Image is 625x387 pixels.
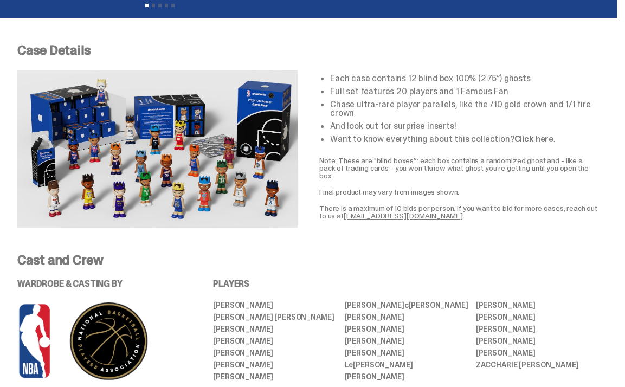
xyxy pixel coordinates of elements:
[213,373,337,380] li: [PERSON_NAME]
[152,4,155,7] button: View slide 2
[213,301,337,309] li: [PERSON_NAME]
[213,280,600,288] p: PLAYERS
[17,254,600,267] p: Cast and Crew
[476,301,600,309] li: [PERSON_NAME]
[319,188,600,196] p: Final product may vary from images shown.
[165,4,168,7] button: View slide 4
[476,337,600,345] li: [PERSON_NAME]
[213,337,337,345] li: [PERSON_NAME]
[330,135,600,144] li: Want to know everything about this collection? .
[404,300,409,310] span: c
[476,313,600,321] li: [PERSON_NAME]
[345,313,468,321] li: [PERSON_NAME]
[158,4,162,7] button: View slide 3
[345,301,468,309] li: [PERSON_NAME] [PERSON_NAME]
[344,211,463,221] a: [EMAIL_ADDRESS][DOMAIN_NAME]
[145,4,149,7] button: View slide 1
[345,373,468,380] li: [PERSON_NAME]
[213,349,337,357] li: [PERSON_NAME]
[17,301,183,381] img: NBA%20and%20PA%20logo%20for%20PDP-04.png
[213,361,337,369] li: [PERSON_NAME]
[330,87,600,96] li: Full set features 20 players and 1 Famous Fan
[319,157,600,179] p: Note: These are "blind boxes”: each box contains a randomized ghost and - like a pack of trading ...
[330,74,600,83] li: Each case contains 12 blind box 100% (2.75”) ghosts
[17,44,600,57] p: Case Details
[514,133,553,145] a: Click here
[349,360,353,370] span: e
[17,280,183,288] p: WARDROBE & CASTING BY
[319,204,600,220] p: There is a maximum of 10 bids per person. If you want to bid for more cases, reach out to us at .
[476,349,600,357] li: [PERSON_NAME]
[17,70,298,228] img: NBA-Case-Details.png
[345,337,468,345] li: [PERSON_NAME]
[345,361,468,369] li: L [PERSON_NAME]
[345,325,468,333] li: [PERSON_NAME]
[476,325,600,333] li: [PERSON_NAME]
[330,100,600,118] li: Chase ultra-rare player parallels, like the /10 gold crown and 1/1 fire crown
[171,4,175,7] button: View slide 5
[330,122,600,131] li: And look out for surprise inserts!
[345,349,468,357] li: [PERSON_NAME]
[213,313,337,321] li: [PERSON_NAME] [PERSON_NAME]
[213,325,337,333] li: [PERSON_NAME]
[476,361,600,369] li: ZACCHARIE [PERSON_NAME]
